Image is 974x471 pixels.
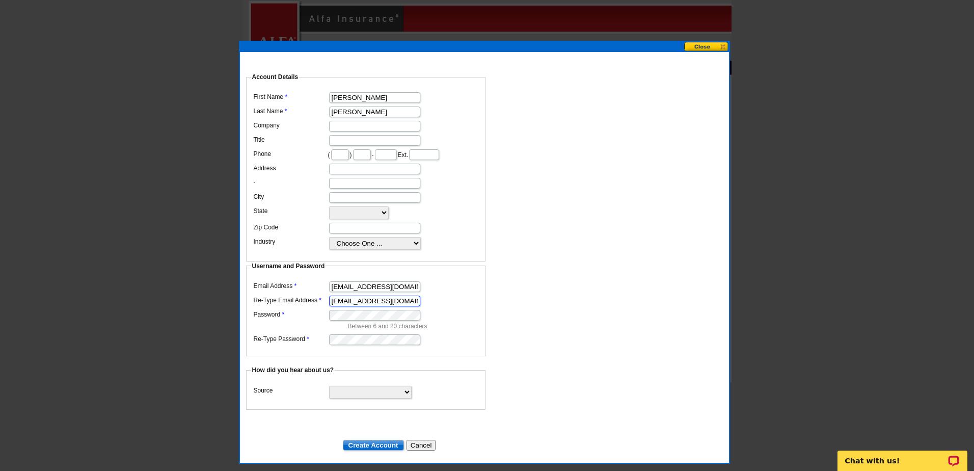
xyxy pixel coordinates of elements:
label: Re-Type Email Address [254,296,328,305]
iframe: LiveChat chat widget [831,439,974,471]
legend: How did you hear about us? [251,365,335,375]
label: Title [254,135,328,144]
label: Last Name [254,107,328,116]
label: Password [254,310,328,319]
legend: Account Details [251,72,300,82]
label: - [254,178,328,187]
dd: ( ) - Ext. [251,147,480,161]
label: Address [254,164,328,173]
label: Industry [254,237,328,246]
button: Cancel [407,440,436,451]
label: Re-Type Password [254,334,328,344]
label: Source [254,386,328,395]
p: Between 6 and 20 characters [348,322,480,331]
label: State [254,206,328,216]
label: First Name [254,92,328,101]
label: Email Address [254,281,328,291]
legend: Username and Password [251,261,326,271]
label: Zip Code [254,223,328,232]
label: Company [254,121,328,130]
input: Create Account [343,440,404,451]
label: City [254,192,328,201]
label: Phone [254,149,328,159]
